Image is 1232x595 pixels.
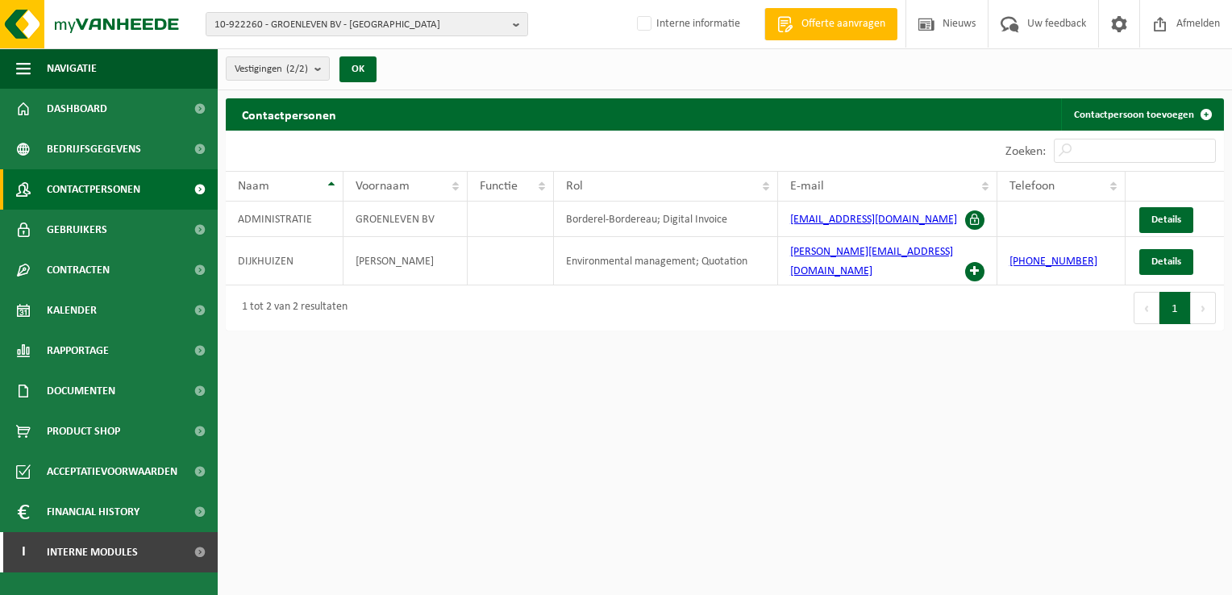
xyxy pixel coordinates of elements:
[234,293,348,322] div: 1 tot 2 van 2 resultaten
[47,169,140,210] span: Contactpersonen
[47,290,97,331] span: Kalender
[339,56,377,82] button: OK
[554,202,778,237] td: Borderel-Bordereau; Digital Invoice
[226,237,343,285] td: DIJKHUIZEN
[356,180,410,193] span: Voornaam
[47,492,139,532] span: Financial History
[1139,207,1193,233] a: Details
[480,180,518,193] span: Functie
[226,56,330,81] button: Vestigingen(2/2)
[206,12,528,36] button: 10-922260 - GROENLEVEN BV - [GEOGRAPHIC_DATA]
[47,451,177,492] span: Acceptatievoorwaarden
[214,13,506,37] span: 10-922260 - GROENLEVEN BV - [GEOGRAPHIC_DATA]
[1191,292,1216,324] button: Next
[1134,292,1159,324] button: Previous
[1009,256,1097,268] a: [PHONE_NUMBER]
[16,532,31,572] span: I
[47,331,109,371] span: Rapportage
[1151,256,1181,267] span: Details
[47,89,107,129] span: Dashboard
[47,371,115,411] span: Documenten
[1139,249,1193,275] a: Details
[47,129,141,169] span: Bedrijfsgegevens
[797,16,889,32] span: Offerte aanvragen
[238,180,269,193] span: Naam
[790,214,957,226] a: [EMAIL_ADDRESS][DOMAIN_NAME]
[47,250,110,290] span: Contracten
[554,237,778,285] td: Environmental management; Quotation
[1009,180,1055,193] span: Telefoon
[634,12,740,36] label: Interne informatie
[790,180,824,193] span: E-mail
[235,57,308,81] span: Vestigingen
[47,210,107,250] span: Gebruikers
[566,180,583,193] span: Rol
[764,8,897,40] a: Offerte aanvragen
[47,411,120,451] span: Product Shop
[343,237,468,285] td: [PERSON_NAME]
[1005,145,1046,158] label: Zoeken:
[47,532,138,572] span: Interne modules
[1061,98,1222,131] a: Contactpersoon toevoegen
[47,48,97,89] span: Navigatie
[1159,292,1191,324] button: 1
[790,246,953,277] a: [PERSON_NAME][EMAIL_ADDRESS][DOMAIN_NAME]
[286,64,308,74] count: (2/2)
[343,202,468,237] td: GROENLEVEN BV
[226,202,343,237] td: ADMINISTRATIE
[226,98,352,130] h2: Contactpersonen
[1151,214,1181,225] span: Details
